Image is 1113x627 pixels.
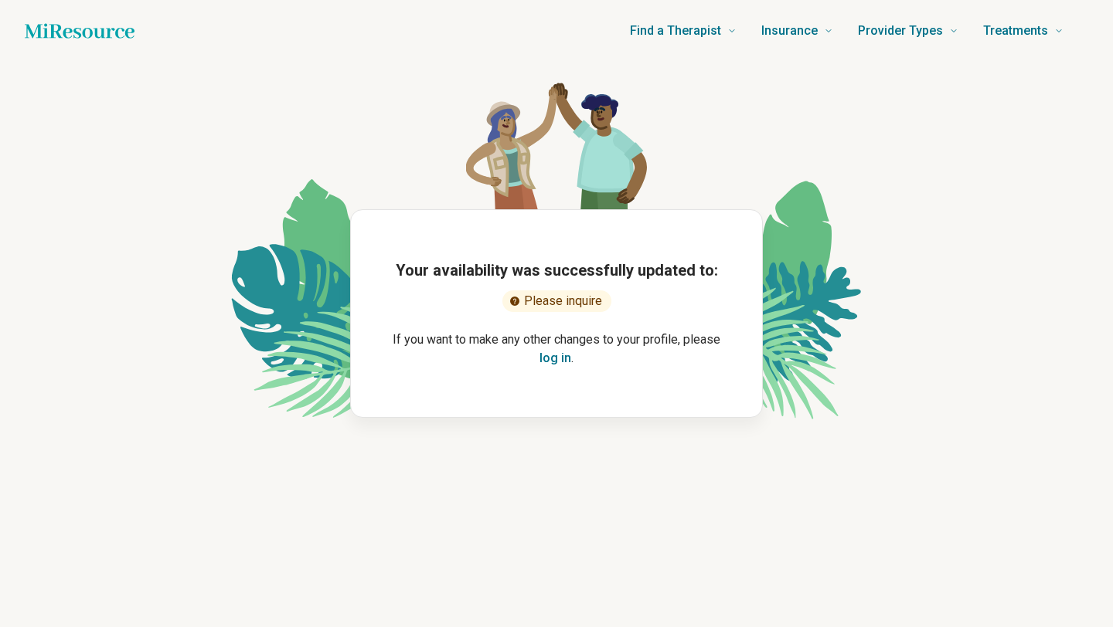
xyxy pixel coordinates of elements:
a: Home page [25,15,134,46]
div: Please inquire [502,290,611,312]
button: log in [539,349,571,368]
span: Provider Types [858,20,943,42]
span: Treatments [983,20,1048,42]
span: Find a Therapist [630,20,721,42]
h1: Your availability was successfully updated to: [396,259,718,281]
p: If you want to make any other changes to your profile, please . [376,330,737,368]
span: Insurance [761,20,818,42]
